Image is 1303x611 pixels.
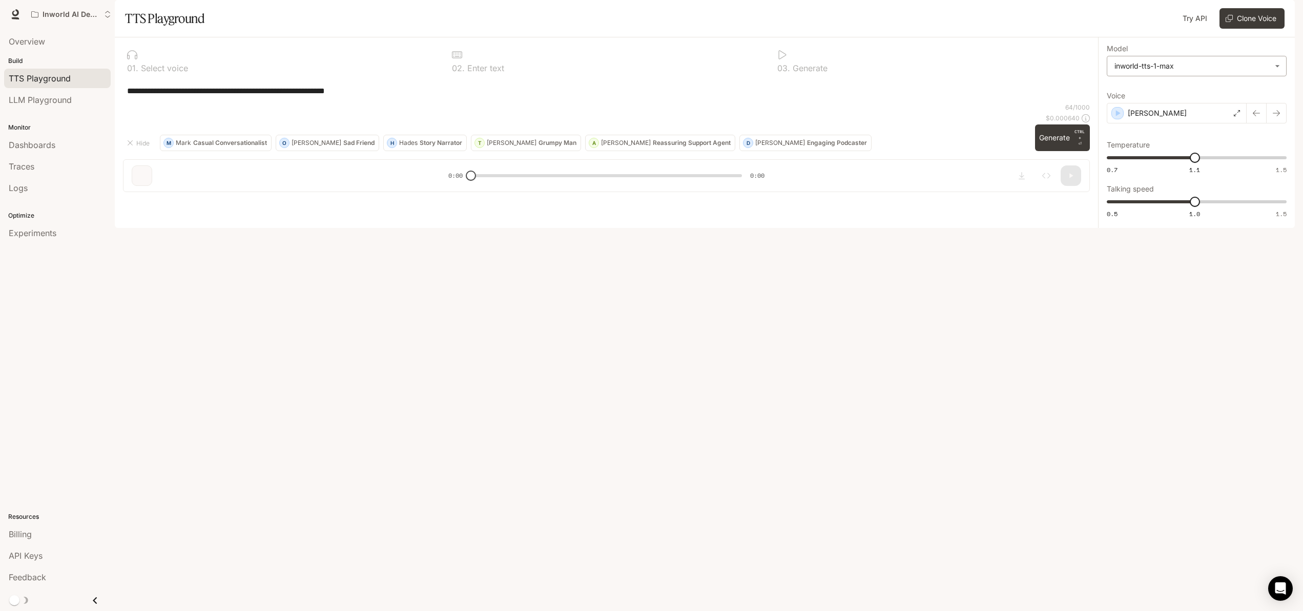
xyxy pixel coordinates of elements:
p: Inworld AI Demos [43,10,100,19]
p: Reassuring Support Agent [653,140,731,146]
p: [PERSON_NAME] [487,140,536,146]
div: M [164,135,173,151]
p: CTRL + [1074,129,1086,141]
div: inworld-tts-1-max [1114,61,1270,71]
div: H [387,135,397,151]
p: Story Narrator [420,140,462,146]
button: Hide [123,135,156,151]
span: 0.7 [1107,165,1118,174]
button: HHadesStory Narrator [383,135,467,151]
p: [PERSON_NAME] [1128,108,1187,118]
div: inworld-tts-1-max [1107,56,1286,76]
span: 1.5 [1276,165,1287,174]
p: ⏎ [1074,129,1086,147]
p: Enter text [465,64,504,72]
button: Clone Voice [1219,8,1285,29]
p: Voice [1107,92,1125,99]
button: D[PERSON_NAME]Engaging Podcaster [739,135,872,151]
p: $ 0.000640 [1046,114,1080,122]
p: 0 3 . [777,64,790,72]
div: D [743,135,753,151]
p: Temperature [1107,141,1150,149]
a: Try API [1178,8,1211,29]
p: Engaging Podcaster [807,140,867,146]
p: [PERSON_NAME] [601,140,651,146]
p: Select voice [138,64,188,72]
div: O [280,135,289,151]
span: 1.1 [1189,165,1200,174]
span: 1.0 [1189,209,1200,218]
div: T [475,135,484,151]
h1: TTS Playground [125,8,204,29]
p: [PERSON_NAME] [292,140,341,146]
div: A [589,135,598,151]
p: 0 2 . [452,64,465,72]
p: 0 1 . [127,64,138,72]
p: Model [1107,45,1128,52]
p: Talking speed [1107,185,1154,193]
p: Generate [790,64,828,72]
button: GenerateCTRL +⏎ [1035,124,1090,151]
button: T[PERSON_NAME]Grumpy Man [471,135,581,151]
div: Open Intercom Messenger [1268,576,1293,601]
p: [PERSON_NAME] [755,140,805,146]
button: Open workspace menu [27,4,116,25]
button: O[PERSON_NAME]Sad Friend [276,135,379,151]
span: 1.5 [1276,209,1287,218]
p: Casual Conversationalist [193,140,267,146]
p: Grumpy Man [539,140,576,146]
p: Sad Friend [343,140,375,146]
span: 0.5 [1107,209,1118,218]
button: A[PERSON_NAME]Reassuring Support Agent [585,135,735,151]
p: 64 / 1000 [1065,103,1090,112]
p: Mark [176,140,191,146]
button: MMarkCasual Conversationalist [160,135,272,151]
p: Hades [399,140,418,146]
